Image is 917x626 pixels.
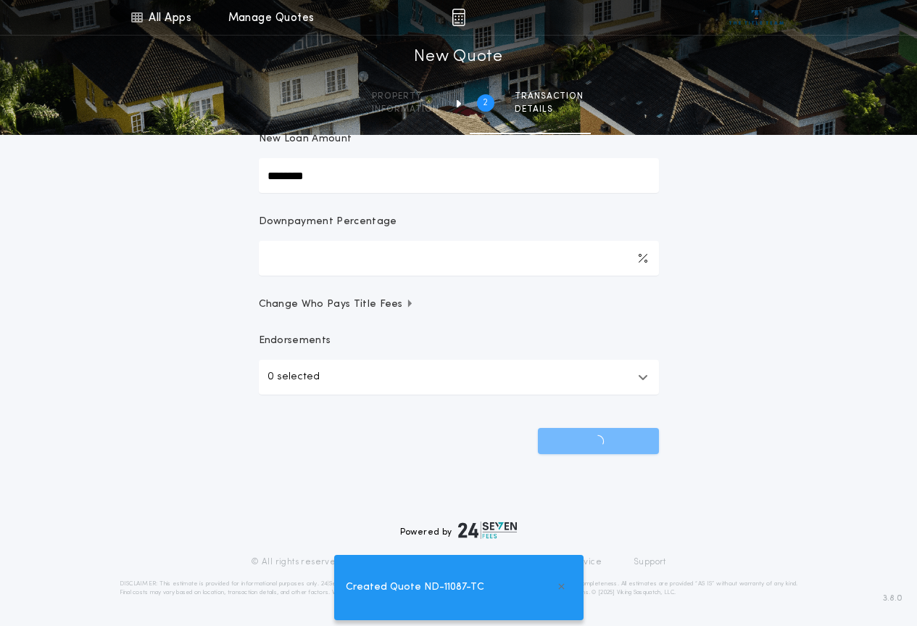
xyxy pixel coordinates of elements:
[729,10,784,25] img: vs-icon
[458,522,518,539] img: logo
[259,334,659,348] p: Endorsements
[515,104,584,115] span: details
[259,215,397,229] p: Downpayment Percentage
[259,360,659,395] button: 0 selected
[267,368,320,386] p: 0 selected
[259,241,659,276] input: Downpayment Percentage
[259,132,352,147] p: New Loan Amount
[400,522,518,539] div: Powered by
[346,580,484,596] span: Created Quote ND-11087-TC
[259,158,659,193] input: New Loan Amount
[414,46,502,69] h1: New Quote
[452,9,465,26] img: img
[372,104,439,115] span: information
[515,91,584,102] span: Transaction
[483,97,488,109] h2: 2
[259,297,415,312] span: Change Who Pays Title Fees
[259,297,659,312] button: Change Who Pays Title Fees
[372,91,439,102] span: Property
